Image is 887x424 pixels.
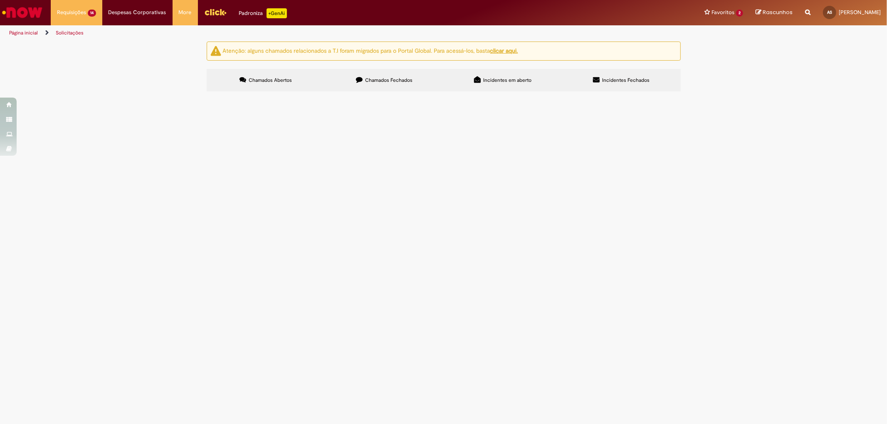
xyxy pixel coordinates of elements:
[490,47,518,54] a: clicar aqui.
[249,77,292,83] span: Chamados Abertos
[9,29,38,36] a: Página inicial
[239,8,287,18] div: Padroniza
[223,47,518,54] ng-bind-html: Atenção: alguns chamados relacionados a T.I foram migrados para o Portal Global. Para acessá-los,...
[483,77,531,83] span: Incidentes em aberto
[204,6,227,18] img: click_logo_yellow_360x200.png
[57,8,86,17] span: Requisições
[712,8,734,17] span: Favoritos
[602,77,650,83] span: Incidentes Fechados
[839,9,881,16] span: [PERSON_NAME]
[827,10,832,15] span: AS
[6,25,585,41] ul: Trilhas de página
[736,10,743,17] span: 2
[109,8,166,17] span: Despesas Corporativas
[1,4,44,21] img: ServiceNow
[88,10,96,17] span: 14
[267,8,287,18] p: +GenAi
[365,77,413,83] span: Chamados Fechados
[763,8,793,16] span: Rascunhos
[56,29,84,36] a: Solicitações
[756,9,793,17] a: Rascunhos
[179,8,192,17] span: More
